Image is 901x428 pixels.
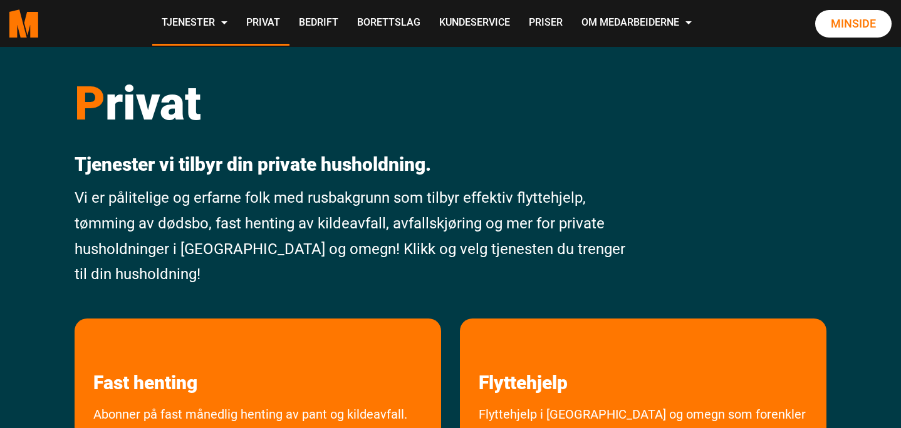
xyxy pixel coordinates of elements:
[519,1,572,46] a: Priser
[75,185,634,287] p: Vi er pålitelige og erfarne folk med rusbakgrunn som tilbyr effektiv flyttehjelp, tømming av døds...
[75,318,216,394] a: les mer om Fast henting
[430,1,519,46] a: Kundeservice
[460,318,586,394] a: les mer om Flyttehjelp
[75,153,634,176] p: Tjenester vi tilbyr din private husholdning.
[75,75,634,131] h1: rivat
[572,1,701,46] a: Om Medarbeiderne
[289,1,348,46] a: Bedrift
[348,1,430,46] a: Borettslag
[237,1,289,46] a: Privat
[75,76,105,131] span: P
[815,10,892,38] a: Minside
[152,1,237,46] a: Tjenester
